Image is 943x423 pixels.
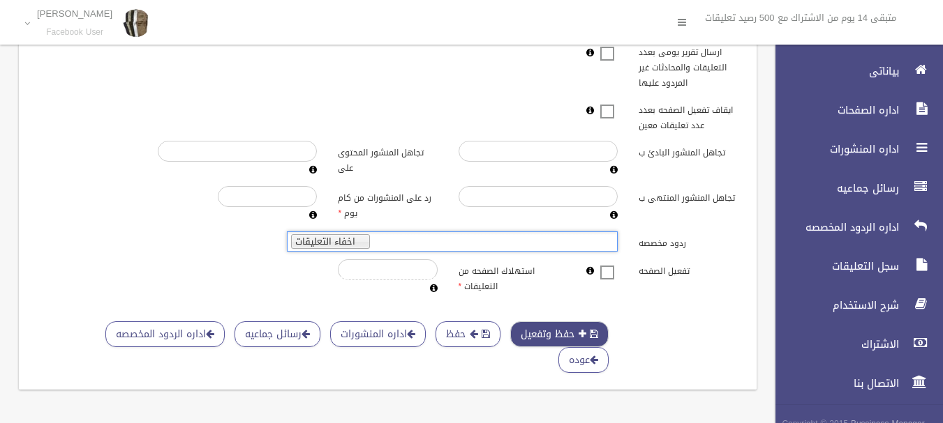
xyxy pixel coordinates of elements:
a: الاشتراك [764,329,943,360]
a: رسائل جماعيه [764,173,943,203]
label: ردود مخصصه [628,231,748,251]
a: الاتصال بنا [764,368,943,399]
a: اداره الردود المخصصه [764,212,943,243]
p: [PERSON_NAME] [37,8,112,19]
a: سجل التعليقات [764,251,943,282]
a: عوده [558,347,609,373]
label: رد على المنشورات من كام يوم [327,186,447,221]
label: تجاهل المنشور المحتوى على [327,141,447,176]
a: اداره المنشورات [330,321,426,347]
a: اداره الردود المخصصه [105,321,225,347]
small: Facebook User [37,27,112,38]
a: اداره الصفحات [764,95,943,125]
label: ايقاف تفعيل الصفحه بعدد عدد تعليقات معين [628,99,748,134]
label: ارسال تقرير يومى بعدد التعليقات والمحادثات غير المردود عليها [628,41,748,91]
a: رسائل جماعيه [235,321,320,347]
span: اخفاء التعليقات [295,233,355,250]
button: حفظ [436,321,500,347]
a: بياناتى [764,56,943,86]
button: حفظ وتفعيل [510,321,609,347]
label: تفعيل الصفحه [628,259,748,279]
span: اداره المنشورات [764,142,903,156]
label: تجاهل المنشور البادئ ب [628,141,748,160]
a: شرح الاستخدام [764,290,943,321]
span: شرح الاستخدام [764,298,903,312]
span: بياناتى [764,64,903,78]
span: الاتصال بنا [764,376,903,390]
span: اداره الردود المخصصه [764,220,903,234]
label: استهلاك الصفحه من التعليقات [448,259,568,294]
span: اداره الصفحات [764,103,903,117]
label: تجاهل المنشور المنتهى ب [628,186,748,206]
span: الاشتراك [764,337,903,351]
a: اداره المنشورات [764,134,943,164]
span: سجل التعليقات [764,259,903,273]
span: رسائل جماعيه [764,181,903,195]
